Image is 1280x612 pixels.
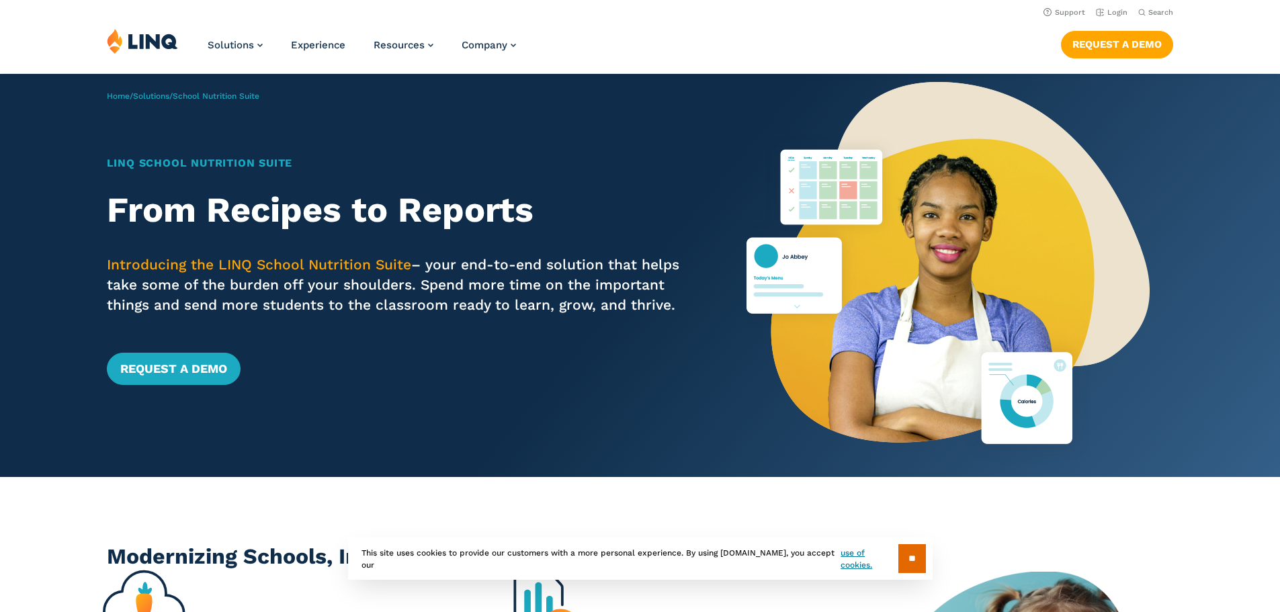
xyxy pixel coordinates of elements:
[462,39,507,51] span: Company
[1096,8,1127,17] a: Login
[107,91,130,101] a: Home
[746,74,1150,477] img: Nutrition Suite Launch
[1138,7,1173,17] button: Open Search Bar
[1061,28,1173,58] nav: Button Navigation
[133,91,169,101] a: Solutions
[1043,8,1085,17] a: Support
[107,255,695,315] p: – your end-to-end solution that helps take some of the burden off your shoulders. Spend more time...
[107,155,695,171] h1: LINQ School Nutrition Suite
[208,39,263,51] a: Solutions
[841,547,898,571] a: use of cookies.
[1061,31,1173,58] a: Request a Demo
[374,39,425,51] span: Resources
[208,39,254,51] span: Solutions
[107,28,178,54] img: LINQ | K‑12 Software
[348,537,933,580] div: This site uses cookies to provide our customers with a more personal experience. By using [DOMAIN...
[107,541,1173,572] h2: Modernizing Schools, Inspiring Success
[173,91,259,101] span: School Nutrition Suite
[107,256,411,273] span: Introducing the LINQ School Nutrition Suite
[107,91,259,101] span: / /
[1148,8,1173,17] span: Search
[107,353,241,385] a: Request a Demo
[462,39,516,51] a: Company
[107,190,695,230] h2: From Recipes to Reports
[208,28,516,73] nav: Primary Navigation
[374,39,433,51] a: Resources
[291,39,345,51] a: Experience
